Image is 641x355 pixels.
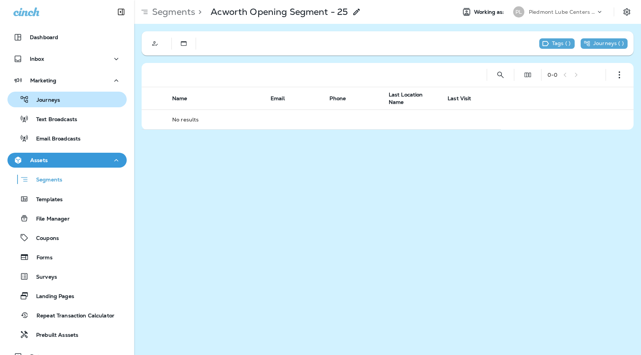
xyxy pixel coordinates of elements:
span: Email [271,95,285,102]
p: Tags ( ) [552,40,571,47]
p: Text Broadcasts [29,116,77,123]
p: Prebuilt Asssets [29,332,78,339]
p: Journeys [29,97,60,104]
button: Forms [7,249,127,265]
p: Journeys ( ) [593,40,624,47]
span: Working as: [474,9,506,15]
button: Collapse Sidebar [111,4,132,19]
button: Text Broadcasts [7,111,127,127]
td: No results [166,110,501,129]
button: Landing Pages [7,288,127,304]
span: Last Location Name [389,91,423,105]
button: Inbox [7,51,127,66]
p: Assets [30,157,48,163]
p: Surveys [29,274,57,281]
span: Phone [329,95,346,102]
p: Repeat Transaction Calculator [29,313,114,320]
p: Coupons [29,235,59,242]
button: Customer Only [148,36,162,51]
p: Email Broadcasts [29,136,80,143]
p: Forms [29,254,53,262]
p: Acworth Opening Segment - 25 [211,6,348,18]
button: Settings [620,5,634,19]
p: Segments [149,6,195,18]
button: Dashboard [7,30,127,45]
button: Email Broadcasts [7,130,127,146]
p: Dashboard [30,34,58,40]
div: This segment is not used in any journeys [581,38,628,49]
button: Marketing [7,73,127,88]
p: > [195,6,202,18]
p: Marketing [30,77,56,83]
span: Name [172,95,187,102]
button: Segments [7,171,127,187]
button: Search Segments [493,67,508,82]
span: Last Visit [448,95,471,102]
div: PL [513,6,524,18]
p: Templates [29,196,63,203]
div: This segment has no tags [539,38,575,49]
button: Journeys [7,92,127,107]
button: Edit Fields [520,67,535,82]
button: Repeat Transaction Calculator [7,307,127,323]
p: Piedmont Lube Centers LLC [529,9,596,15]
p: File Manager [29,216,70,223]
p: Inbox [30,56,44,62]
button: Coupons [7,230,127,245]
button: Prebuilt Asssets [7,327,127,342]
button: File Manager [7,210,127,226]
button: Surveys [7,269,127,284]
button: Templates [7,191,127,207]
div: 0 - 0 [547,72,558,78]
button: Static [176,36,191,51]
button: Assets [7,153,127,168]
p: Segments [29,177,62,184]
p: Landing Pages [29,293,74,300]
